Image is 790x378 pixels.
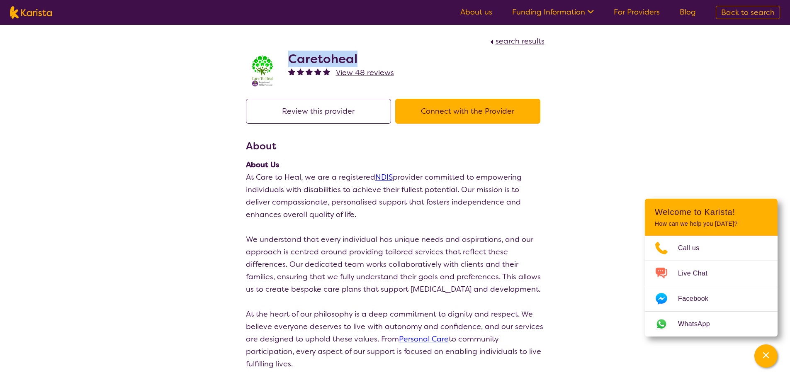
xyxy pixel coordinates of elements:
h3: About [246,139,544,154]
a: View 48 reviews [336,66,394,79]
ul: Choose channel [645,236,778,337]
a: Web link opens in a new tab. [645,312,778,337]
img: fullstar [288,68,295,75]
span: search results [496,36,544,46]
span: Call us [678,242,710,254]
strong: About Us [246,160,279,170]
span: Live Chat [678,267,717,280]
a: For Providers [614,7,660,17]
img: Karista logo [10,6,52,19]
a: Review this provider [246,106,395,116]
button: Review this provider [246,99,391,124]
a: Connect with the Provider [395,106,544,116]
span: Facebook [678,293,718,305]
a: search results [488,36,544,46]
button: Connect with the Provider [395,99,540,124]
h2: Welcome to Karista! [655,207,768,217]
a: About us [460,7,492,17]
p: How can we help you [DATE]? [655,220,768,227]
a: Personal Care [399,334,449,344]
img: x8xkzxtsmjra3bp2ouhm.png [246,54,279,87]
img: fullstar [314,68,321,75]
span: View 48 reviews [336,68,394,78]
a: Blog [680,7,696,17]
img: fullstar [297,68,304,75]
button: Channel Menu [754,344,778,368]
div: Channel Menu [645,199,778,337]
a: Back to search [716,6,780,19]
a: NDIS [375,172,393,182]
img: fullstar [323,68,330,75]
a: Funding Information [512,7,594,17]
img: fullstar [306,68,313,75]
span: Back to search [721,7,775,17]
h2: Caretoheal [288,51,394,66]
span: WhatsApp [678,318,720,330]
